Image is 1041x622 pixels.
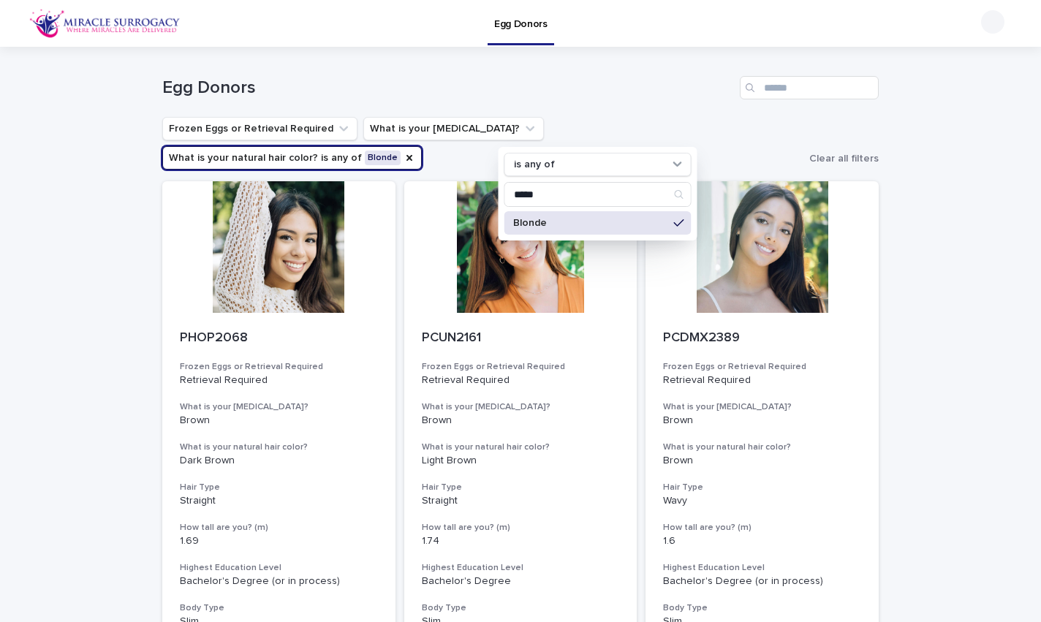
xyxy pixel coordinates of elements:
h3: How tall are you? (m) [663,522,861,534]
p: PCUN2161 [422,330,620,346]
p: Retrieval Required [180,374,378,387]
p: Retrieval Required [422,374,620,387]
span: Clear all filters [809,153,879,164]
p: Wavy [663,495,861,507]
h3: Body Type [180,602,378,614]
p: Straight [422,495,620,507]
p: Blonde [513,218,668,228]
p: Brown [422,414,620,427]
h3: What is your natural hair color? [663,441,861,453]
h3: Highest Education Level [422,562,620,574]
p: 1.69 [180,535,378,547]
h3: Hair Type [180,482,378,493]
img: OiFFDOGZQuirLhrlO1ag [29,9,181,38]
h3: Body Type [422,602,620,614]
h3: Frozen Eggs or Retrieval Required [180,361,378,373]
p: Brown [663,455,861,467]
p: is any of [514,159,555,171]
h3: Hair Type [663,482,861,493]
p: Straight [180,495,378,507]
h3: What is your natural hair color? [180,441,378,453]
p: Bachelor's Degree [422,575,620,588]
p: Bachelor's Degree (or in process) [663,575,861,588]
p: 1.6 [663,535,861,547]
p: Dark Brown [180,455,378,467]
button: What is your natural hair color? [162,146,422,170]
button: What is your eye color? [363,117,544,140]
h3: Frozen Eggs or Retrieval Required [422,361,620,373]
p: Brown [663,414,861,427]
p: 1.74 [422,535,620,547]
p: Bachelor's Degree (or in process) [180,575,378,588]
h3: What is your [MEDICAL_DATA]? [663,401,861,413]
p: Light Brown [422,455,620,467]
p: PHOP2068 [180,330,378,346]
h3: Frozen Eggs or Retrieval Required [663,361,861,373]
h3: Hair Type [422,482,620,493]
h3: Highest Education Level [180,562,378,574]
h1: Egg Donors [162,77,734,99]
h3: Body Type [663,602,861,614]
h3: What is your natural hair color? [422,441,620,453]
p: Retrieval Required [663,374,861,387]
button: Frozen Eggs or Retrieval Required [162,117,357,140]
input: Search [740,76,879,99]
h3: How tall are you? (m) [422,522,620,534]
p: PCDMX2389 [663,330,861,346]
h3: What is your [MEDICAL_DATA]? [422,401,620,413]
input: Search [505,183,691,206]
p: Brown [180,414,378,427]
h3: How tall are you? (m) [180,522,378,534]
h3: Highest Education Level [663,562,861,574]
h3: What is your [MEDICAL_DATA]? [180,401,378,413]
button: Clear all filters [803,148,879,170]
div: Search [504,182,692,207]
